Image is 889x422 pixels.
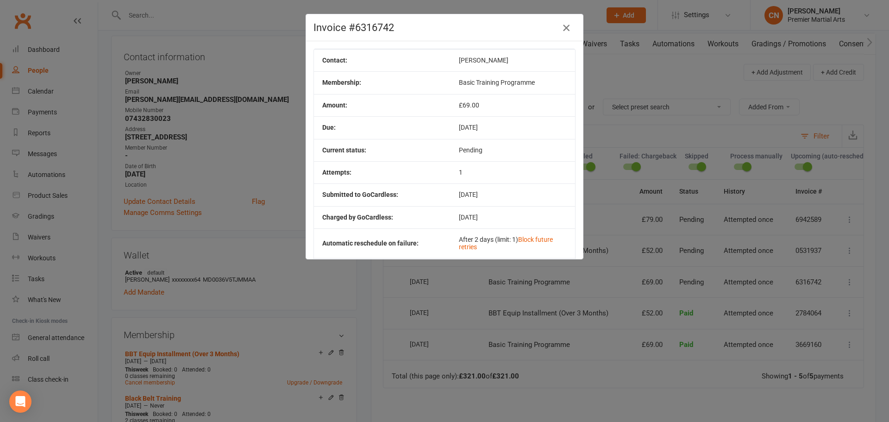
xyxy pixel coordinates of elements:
b: Contact: [322,57,347,64]
td: 0 times [451,258,575,288]
b: Amount: [322,101,347,109]
td: [DATE] [451,116,575,139]
b: Automatic reschedule on failure: [322,239,419,247]
h4: Invoice #6316742 [313,22,576,33]
div: Open Intercom Messenger [9,391,31,413]
td: [PERSON_NAME] [451,49,575,71]
b: Membership: [322,79,361,86]
a: Block future retries [459,236,553,250]
b: Current status: [322,146,366,154]
td: After 2 days (limit: 1) [451,228,575,258]
td: Basic Training Programme [451,71,575,94]
b: Charged by GoCardless: [322,214,393,221]
button: Close [559,20,574,35]
b: Submitted to GoCardless: [322,191,398,198]
td: Pending [451,139,575,161]
td: [DATE] [451,206,575,228]
td: 1 [451,161,575,183]
b: Due: [322,124,336,131]
td: [DATE] [451,183,575,206]
b: Attempts: [322,169,351,176]
td: £69.00 [451,94,575,116]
